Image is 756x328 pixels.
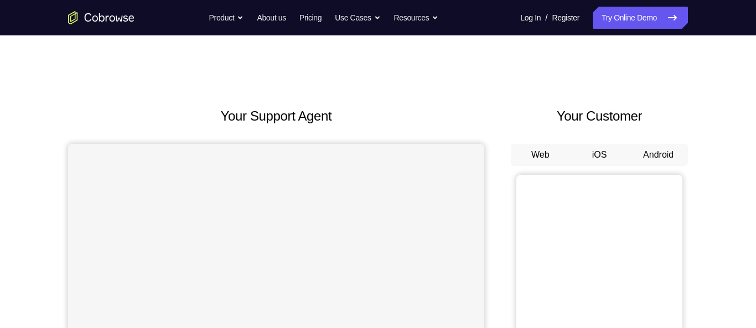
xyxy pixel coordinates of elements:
[68,11,134,24] a: Go to the home page
[552,7,579,29] a: Register
[335,7,380,29] button: Use Cases
[520,7,541,29] a: Log In
[257,7,286,29] a: About us
[593,7,688,29] a: Try Online Demo
[570,144,629,166] button: iOS
[299,7,322,29] a: Pricing
[68,106,484,126] h2: Your Support Agent
[629,144,688,166] button: Android
[545,11,547,24] span: /
[209,7,244,29] button: Product
[511,106,688,126] h2: Your Customer
[394,7,439,29] button: Resources
[511,144,570,166] button: Web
